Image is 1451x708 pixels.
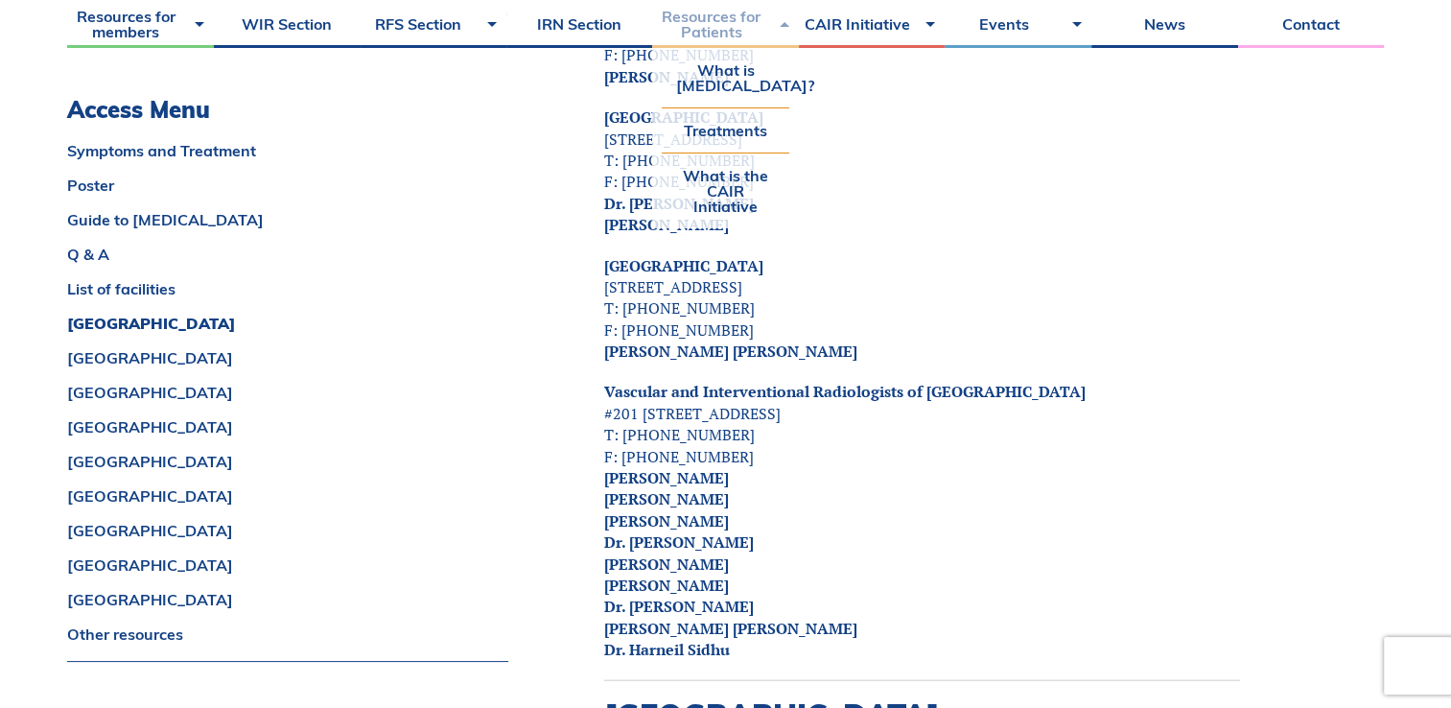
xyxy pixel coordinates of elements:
strong: [PERSON_NAME] [604,214,729,235]
strong: Dr. [PERSON_NAME] [604,193,754,214]
a: [GEOGRAPHIC_DATA] [67,488,508,504]
strong: [PERSON_NAME] Dr. [PERSON_NAME] [PERSON_NAME] [604,510,754,575]
p: #201 [STREET_ADDRESS] T: [PHONE_NUMBER] F: [PHONE_NUMBER] [604,381,1240,660]
strong: [PERSON_NAME] [PERSON_NAME] [604,341,857,362]
strong: [PERSON_NAME] [604,467,729,488]
a: Treatments [662,108,789,153]
a: Other resources [67,626,508,642]
a: [GEOGRAPHIC_DATA] [604,106,763,128]
a: [GEOGRAPHIC_DATA] [604,255,763,276]
a: List of facilities [67,281,508,296]
a: [GEOGRAPHIC_DATA] [67,350,508,366]
strong: [PERSON_NAME] [604,66,729,87]
a: Guide to [MEDICAL_DATA] [67,212,508,227]
a: Vascular and Interventional Radiologists of [GEOGRAPHIC_DATA] [604,381,1086,402]
strong: [PERSON_NAME] [604,488,729,509]
a: Symptoms and Treatment [67,143,508,158]
a: Poster [67,177,508,193]
a: Q & A [67,247,508,262]
a: [GEOGRAPHIC_DATA] [67,557,508,573]
h3: Access Menu [67,96,508,124]
p: [STREET_ADDRESS] T: [PHONE_NUMBER] F: [PHONE_NUMBER] [604,106,1240,235]
a: What is the CAIR Initiative [662,153,789,228]
a: [GEOGRAPHIC_DATA] [67,419,508,435]
a: [GEOGRAPHIC_DATA] [67,592,508,607]
p: [STREET_ADDRESS] T: [PHONE_NUMBER] F: [PHONE_NUMBER] [604,255,1240,363]
a: What is [MEDICAL_DATA]? [662,48,789,107]
a: [GEOGRAPHIC_DATA] [67,316,508,331]
strong: Dr. [PERSON_NAME] [604,596,754,617]
strong: Dr. Harneil Sidhu [604,639,730,660]
strong: [PERSON_NAME] [PERSON_NAME] [604,618,857,639]
strong: [PERSON_NAME] [604,575,729,596]
a: [GEOGRAPHIC_DATA] [67,523,508,538]
a: [GEOGRAPHIC_DATA] [67,454,508,469]
a: [GEOGRAPHIC_DATA] [67,385,508,400]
